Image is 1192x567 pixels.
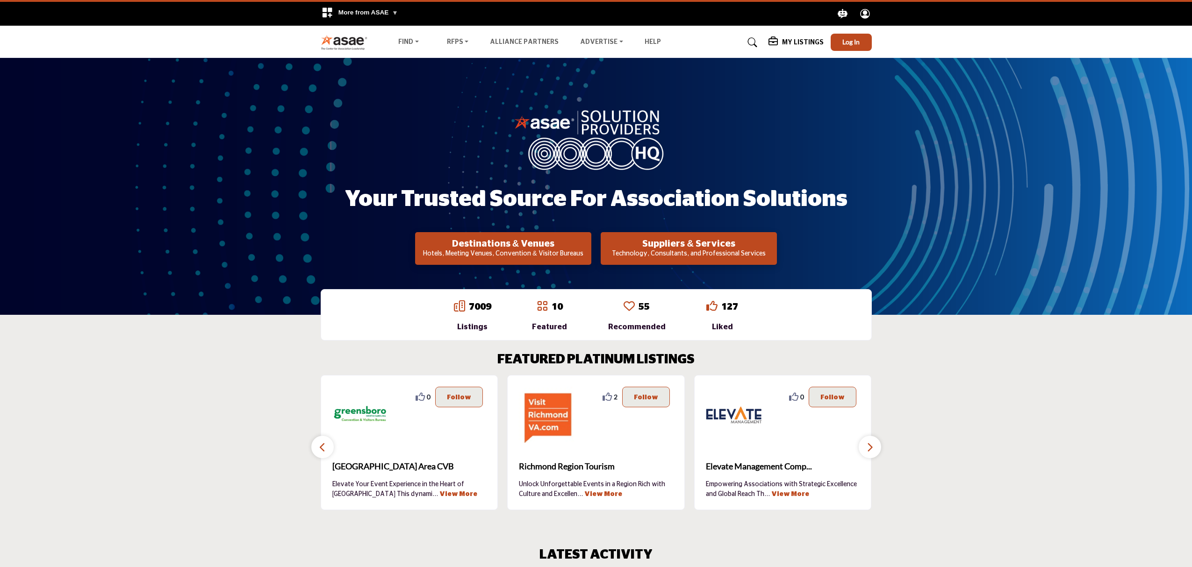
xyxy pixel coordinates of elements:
h2: FEATURED PLATINUM LISTINGS [497,352,695,368]
p: Follow [634,392,658,402]
a: View More [771,491,809,497]
button: Log In [831,34,872,51]
a: Go to Recommended [624,300,635,313]
img: Elevate Management Company [706,387,762,443]
div: More from ASAE [316,2,404,26]
h2: Destinations & Venues [418,238,589,249]
span: More from ASAE [338,9,398,16]
h1: Your Trusted Source for Association Solutions [345,185,847,214]
p: Technology, Consultants, and Professional Services [603,249,774,259]
span: ... [764,491,770,497]
a: 127 [721,302,738,312]
button: Suppliers & Services Technology, Consultants, and Professional Services [601,232,777,265]
p: Hotels, Meeting Venues, Convention & Visitor Bureaus [418,249,589,259]
img: image [514,108,678,170]
span: Elevate Management Comp... [706,460,860,473]
p: Empowering Associations with Strategic Excellence and Global Reach Th [706,480,860,498]
img: Site Logo [321,35,373,50]
img: Richmond Region Tourism [519,387,575,443]
div: Featured [532,321,567,333]
a: [GEOGRAPHIC_DATA] Area CVB [332,454,487,479]
h2: LATEST ACTIVITY [539,547,653,563]
span: 0 [800,392,804,402]
img: Greensboro Area CVB [332,387,388,443]
p: Unlock Unforgettable Events in a Region Rich with Culture and Excellen [519,480,673,498]
a: Alliance Partners [490,39,559,45]
div: My Listings [768,37,824,48]
span: Richmond Region Tourism [519,460,673,473]
p: Follow [820,392,845,402]
span: 0 [427,392,431,402]
span: ... [432,491,438,497]
span: ... [577,491,583,497]
div: Recommended [608,321,666,333]
a: 10 [552,302,563,312]
b: Greensboro Area CVB [332,454,487,479]
div: Liked [706,321,738,333]
i: Go to Liked [706,300,718,312]
a: Help [645,39,661,45]
a: View More [584,491,622,497]
span: 2 [614,392,618,402]
a: Find [392,36,425,49]
p: Follow [447,392,471,402]
span: [GEOGRAPHIC_DATA] Area CVB [332,460,487,473]
a: View More [439,491,477,497]
h2: Suppliers & Services [603,238,774,249]
span: Log In [842,38,860,46]
a: RFPs [440,36,475,49]
a: Go to Featured [537,300,548,313]
a: Advertise [574,36,630,49]
button: Follow [435,387,483,407]
div: Listings [454,321,491,333]
a: Search [739,35,763,50]
button: Destinations & Venues Hotels, Meeting Venues, Convention & Visitor Bureaus [415,232,591,265]
a: 7009 [469,302,491,312]
a: Elevate Management Comp... [706,454,860,479]
button: Follow [622,387,670,407]
h5: My Listings [782,38,824,47]
a: Richmond Region Tourism [519,454,673,479]
a: 55 [639,302,650,312]
b: Elevate Management Company [706,454,860,479]
p: Elevate Your Event Experience in the Heart of [GEOGRAPHIC_DATA] This dynami [332,480,487,498]
button: Follow [809,387,856,407]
